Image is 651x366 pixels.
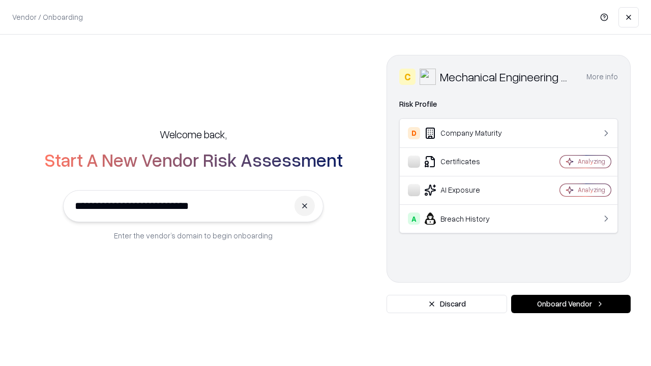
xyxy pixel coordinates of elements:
[408,127,529,139] div: Company Maturity
[160,127,227,141] h5: Welcome back,
[114,230,273,241] p: Enter the vendor’s domain to begin onboarding
[408,156,529,168] div: Certificates
[420,69,436,85] img: Mechanical Engineering World
[408,212,420,225] div: A
[578,186,605,194] div: Analyzing
[511,295,631,313] button: Onboard Vendor
[12,12,83,22] p: Vendor / Onboarding
[578,157,605,166] div: Analyzing
[586,68,618,86] button: More info
[44,149,343,170] h2: Start A New Vendor Risk Assessment
[399,69,416,85] div: C
[408,212,529,225] div: Breach History
[387,295,507,313] button: Discard
[399,98,618,110] div: Risk Profile
[440,69,574,85] div: Mechanical Engineering World
[408,127,420,139] div: D
[408,184,529,196] div: AI Exposure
